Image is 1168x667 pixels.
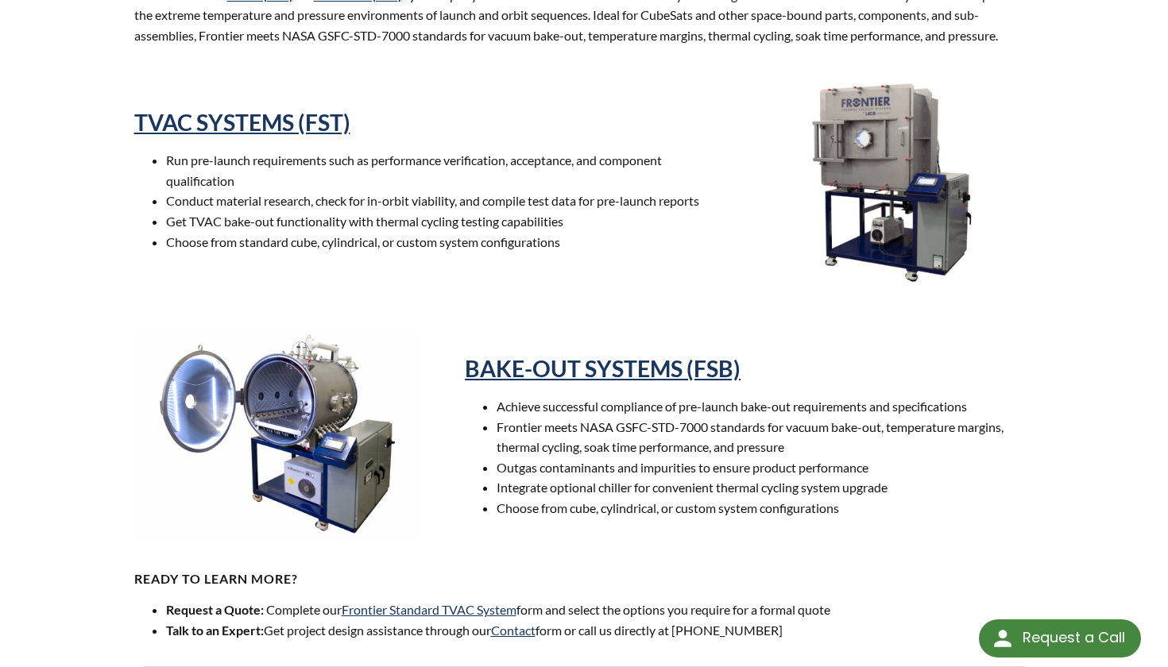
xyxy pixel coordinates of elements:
[134,571,298,586] strong: Ready to learn more?
[979,619,1141,657] div: Request a Call
[134,314,420,553] img: 1P33891-P-I9.jpg
[497,417,1034,457] li: Frontier meets NASA GSFC-STD-7000 standards for vacuum bake-out, temperature margins, thermal cyc...
[1023,619,1125,656] div: Request a Call
[497,477,1034,498] li: Integrate optional chiller for convenient thermal cycling system upgrade
[491,623,536,638] a: Contact
[497,498,1034,519] li: Choose from cube, cylindrical, or custom system configurations
[497,396,1034,417] li: Achieve successful compliance of pre-launch bake-out requirements and specifications
[748,58,1035,296] img: 3493241-Product_1000x562.jpg
[497,457,1034,478] li: Outgas contaminants and impurities to ensure product performance
[166,232,703,253] li: Choose from standard cube, cylindrical, or custom system configurations
[536,623,783,638] span: form or call us directly at [PHONE_NUMBER]
[990,626,1015,651] img: round button
[166,600,1035,620] li: Complete our form and select the options you require for a formal quote
[264,623,491,638] span: Get project design assistance through our
[134,109,350,136] a: TVAC SYSTEMS (FST)
[166,211,703,232] li: Get TVAC bake-out functionality with thermal cycling testing capabilities
[166,623,264,638] strong: Talk to an Expert:
[166,191,703,211] li: Conduct material research, check for in-orbit viability, and compile test data for pre-launch rep...
[166,150,703,191] li: Run pre-launch requirements such as performance verification, acceptance, and component qualifica...
[342,602,516,617] a: Frontier Standard TVAC System
[166,602,264,617] strong: Request a Quote:
[465,355,741,382] a: BAKE-OUT SYSTEMS (FSB)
